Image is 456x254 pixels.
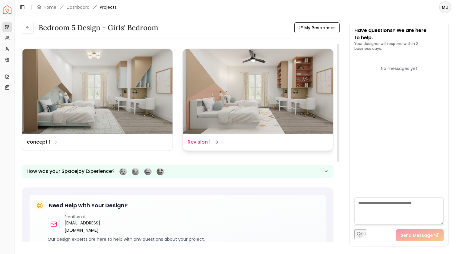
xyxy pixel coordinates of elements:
a: concept 1concept 1 [22,49,173,151]
a: Dashboard [67,4,90,10]
img: Revision 1 [183,49,333,134]
p: How was your Spacejoy Experience? [27,168,115,175]
h5: Need Help with Your Design? [49,201,128,210]
p: Our design experts are here to help with any questions about your project. [48,236,321,242]
h3: Bedroom 5 design - Girls' Bedroom [39,23,158,33]
a: Revision 1Revision 1 [182,49,334,151]
div: No messages yet [354,65,444,71]
p: Have questions? We are here to help. [354,27,444,41]
button: How was your Spacejoy Experience?Feeling terribleFeeling badFeeling goodFeeling awesome [22,165,334,178]
span: Projects [100,4,117,10]
a: [EMAIL_ADDRESS][DOMAIN_NAME] [65,219,109,234]
span: My Responses [304,25,336,31]
button: MU [439,1,451,13]
span: MU [440,2,451,13]
a: Spacejoy [3,5,11,14]
img: concept 1 [22,49,173,134]
dd: Revision 1 [188,138,211,146]
nav: breadcrumb [36,4,117,10]
img: Spacejoy Logo [3,5,11,14]
p: Your designer will respond within 2 business days. [354,41,444,51]
button: My Responses [294,22,340,33]
a: Home [44,4,56,10]
p: Email us at [65,214,109,219]
dd: concept 1 [27,138,50,146]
